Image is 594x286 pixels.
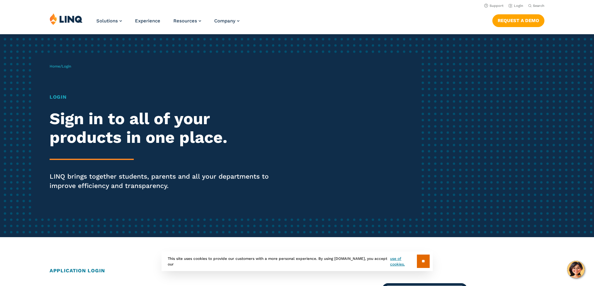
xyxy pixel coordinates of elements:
a: Login [509,4,523,8]
span: Search [533,4,544,8]
a: Company [214,18,239,24]
span: / [50,64,71,68]
a: use of cookies. [390,256,417,267]
button: Hello, have a question? Let’s chat. [567,261,585,278]
span: Company [214,18,235,24]
h2: Sign in to all of your products in one place. [50,110,278,147]
img: LINQ | K‑12 Software [50,13,83,25]
nav: Primary Navigation [96,13,239,34]
span: Solutions [96,18,118,24]
nav: Button Navigation [492,13,544,27]
a: Resources [173,18,201,24]
a: Request a Demo [492,14,544,27]
a: Home [50,64,60,68]
a: Support [484,4,504,8]
div: This site uses cookies to provide our customers with a more personal experience. By using [DOMAIN... [162,251,433,271]
h1: Login [50,93,278,101]
span: Login [62,64,71,68]
p: LINQ brings together students, parents and all your departments to improve efficiency and transpa... [50,172,278,190]
span: Resources [173,18,197,24]
button: Open Search Bar [528,3,544,8]
a: Experience [135,18,160,24]
a: Solutions [96,18,122,24]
